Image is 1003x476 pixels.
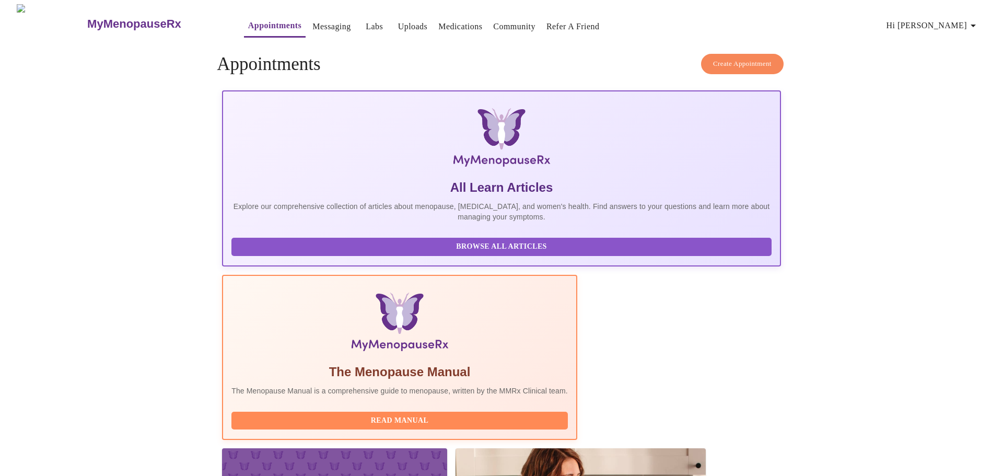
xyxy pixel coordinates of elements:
[231,201,772,222] p: Explore our comprehensive collection of articles about menopause, [MEDICAL_DATA], and women's hea...
[394,16,432,37] button: Uploads
[887,18,979,33] span: Hi [PERSON_NAME]
[231,415,570,424] a: Read Manual
[231,364,568,380] h5: The Menopause Manual
[398,19,428,34] a: Uploads
[489,16,540,37] button: Community
[231,179,772,196] h5: All Learn Articles
[542,16,604,37] button: Refer a Friend
[438,19,482,34] a: Medications
[713,58,772,70] span: Create Appointment
[434,16,486,37] button: Medications
[285,293,514,355] img: Menopause Manual
[86,6,223,42] a: MyMenopauseRx
[312,19,351,34] a: Messaging
[358,16,391,37] button: Labs
[231,241,774,250] a: Browse All Articles
[231,386,568,396] p: The Menopause Manual is a comprehensive guide to menopause, written by the MMRx Clinical team.
[366,19,383,34] a: Labs
[231,412,568,430] button: Read Manual
[87,17,181,31] h3: MyMenopauseRx
[316,108,687,171] img: MyMenopauseRx Logo
[882,15,984,36] button: Hi [PERSON_NAME]
[242,240,761,253] span: Browse All Articles
[493,19,535,34] a: Community
[701,54,784,74] button: Create Appointment
[231,238,772,256] button: Browse All Articles
[244,15,306,38] button: Appointments
[248,18,301,33] a: Appointments
[242,414,557,427] span: Read Manual
[17,4,86,43] img: MyMenopauseRx Logo
[217,54,786,75] h4: Appointments
[308,16,355,37] button: Messaging
[546,19,600,34] a: Refer a Friend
